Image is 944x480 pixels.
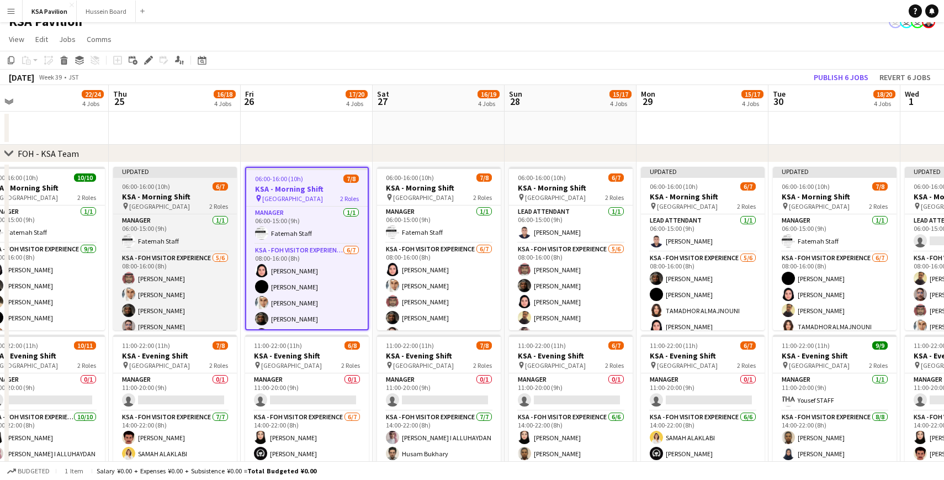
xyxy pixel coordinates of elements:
[393,361,454,370] span: [GEOGRAPHIC_DATA]
[737,202,756,210] span: 2 Roles
[641,252,765,370] app-card-role: KSA - FOH Visitor Experience5/608:00-16:00 (8h)[PERSON_NAME][PERSON_NAME]TAMADHOR ALMAJNOUNI[PERS...
[82,90,104,98] span: 22/24
[6,465,51,477] button: Budgeted
[214,90,236,98] span: 16/18
[377,351,501,361] h3: KSA - Evening Shift
[346,99,367,108] div: 4 Jobs
[737,361,756,370] span: 2 Roles
[213,341,228,350] span: 7/8
[605,193,624,202] span: 2 Roles
[476,173,492,182] span: 7/8
[869,202,888,210] span: 2 Roles
[243,95,254,108] span: 26
[122,341,170,350] span: 11:00-22:00 (11h)
[509,205,633,243] app-card-role: LEAD ATTENDANT1/106:00-15:00 (9h)[PERSON_NAME]
[113,351,237,361] h3: KSA - Evening Shift
[247,467,316,475] span: Total Budgeted ¥0.00
[773,214,897,252] app-card-role: Manager1/106:00-15:00 (9h)Fatemah Staff
[113,373,237,411] app-card-role: Manager0/111:00-20:00 (9h)
[608,173,624,182] span: 6/7
[873,90,895,98] span: 18/20
[246,184,368,194] h3: KSA - Morning Shift
[213,182,228,191] span: 6/7
[74,173,96,182] span: 10/10
[509,373,633,411] app-card-role: Manager0/111:00-20:00 (9h)
[377,243,501,377] app-card-role: KSA - FOH Visitor Experience6/708:00-16:00 (8h)[PERSON_NAME][PERSON_NAME][PERSON_NAME][PERSON_NAM...
[610,99,631,108] div: 4 Jobs
[122,182,170,191] span: 06:00-16:00 (10h)
[509,243,633,361] app-card-role: KSA - FOH Visitor Experience5/608:00-16:00 (8h)[PERSON_NAME][PERSON_NAME][PERSON_NAME][PERSON_NAM...
[77,1,136,22] button: Hussein Board
[377,167,501,330] div: 06:00-16:00 (10h)7/8KSA - Morning Shift [GEOGRAPHIC_DATA]2 RolesManager1/106:00-15:00 (9h)Fatemah...
[903,95,919,108] span: 1
[18,467,50,475] span: Budgeted
[35,34,48,44] span: Edit
[344,341,360,350] span: 6/8
[509,89,522,99] span: Sun
[771,95,786,108] span: 30
[742,99,763,108] div: 4 Jobs
[375,95,389,108] span: 27
[254,341,302,350] span: 11:00-22:00 (11h)
[509,167,633,330] app-job-card: 06:00-16:00 (10h)6/7KSA - Morning Shift [GEOGRAPHIC_DATA]2 RolesLEAD ATTENDANT1/106:00-15:00 (9h)...
[386,173,434,182] span: 06:00-16:00 (10h)
[525,193,586,202] span: [GEOGRAPHIC_DATA]
[809,70,873,85] button: Publish 6 jobs
[4,32,29,46] a: View
[246,244,368,378] app-card-role: KSA - FOH Visitor Experience6/708:00-16:00 (8h)[PERSON_NAME][PERSON_NAME][PERSON_NAME][PERSON_NAME]
[9,72,34,83] div: [DATE]
[773,373,897,411] app-card-role: Manager1/111:00-20:00 (9h)Yousef STAFF
[605,361,624,370] span: 2 Roles
[782,182,830,191] span: 06:00-16:00 (10h)
[657,202,718,210] span: [GEOGRAPHIC_DATA]
[346,90,368,98] span: 17/20
[87,34,112,44] span: Comms
[55,32,80,46] a: Jobs
[113,214,237,252] app-card-role: Manager1/106:00-15:00 (9h)Fatemah Staff
[641,351,765,361] h3: KSA - Evening Shift
[773,252,897,386] app-card-role: KSA - FOH Visitor Experience6/708:00-16:00 (8h)[PERSON_NAME][PERSON_NAME][PERSON_NAME]TAMADHOR AL...
[262,194,323,203] span: [GEOGRAPHIC_DATA]
[740,182,756,191] span: 6/7
[82,32,116,46] a: Comms
[261,361,322,370] span: [GEOGRAPHIC_DATA]
[343,175,359,183] span: 7/8
[377,183,501,193] h3: KSA - Morning Shift
[377,373,501,411] app-card-role: Manager0/111:00-20:00 (9h)
[473,361,492,370] span: 2 Roles
[872,341,888,350] span: 9/9
[478,90,500,98] span: 16/19
[509,183,633,193] h3: KSA - Morning Shift
[782,341,830,350] span: 11:00-22:00 (11h)
[82,99,103,108] div: 4 Jobs
[245,89,254,99] span: Fri
[773,167,897,330] app-job-card: Updated06:00-16:00 (10h)7/8KSA - Morning Shift [GEOGRAPHIC_DATA]2 RolesManager1/106:00-15:00 (9h)...
[509,351,633,361] h3: KSA - Evening Shift
[113,167,237,330] app-job-card: Updated06:00-16:00 (10h)6/7KSA - Morning Shift [GEOGRAPHIC_DATA]2 RolesManager1/106:00-15:00 (9h)...
[112,95,127,108] span: 25
[246,207,368,244] app-card-role: Manager1/106:00-15:00 (9h)Fatemah Staff
[129,202,190,210] span: [GEOGRAPHIC_DATA]
[773,192,897,202] h3: KSA - Morning Shift
[129,361,190,370] span: [GEOGRAPHIC_DATA]
[740,341,756,350] span: 6/7
[341,361,360,370] span: 2 Roles
[773,351,897,361] h3: KSA - Evening Shift
[789,361,850,370] span: [GEOGRAPHIC_DATA]
[905,89,919,99] span: Wed
[641,373,765,411] app-card-role: Manager0/111:00-20:00 (9h)
[641,89,655,99] span: Mon
[518,341,566,350] span: 11:00-22:00 (11h)
[869,361,888,370] span: 2 Roles
[641,192,765,202] h3: KSA - Morning Shift
[507,95,522,108] span: 28
[18,148,79,159] div: FOH - KSA Team
[608,341,624,350] span: 6/7
[525,361,586,370] span: [GEOGRAPHIC_DATA]
[113,89,127,99] span: Thu
[641,214,765,252] app-card-role: LEAD ATTENDANT1/106:00-15:00 (9h)[PERSON_NAME]
[874,99,895,108] div: 4 Jobs
[209,361,228,370] span: 2 Roles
